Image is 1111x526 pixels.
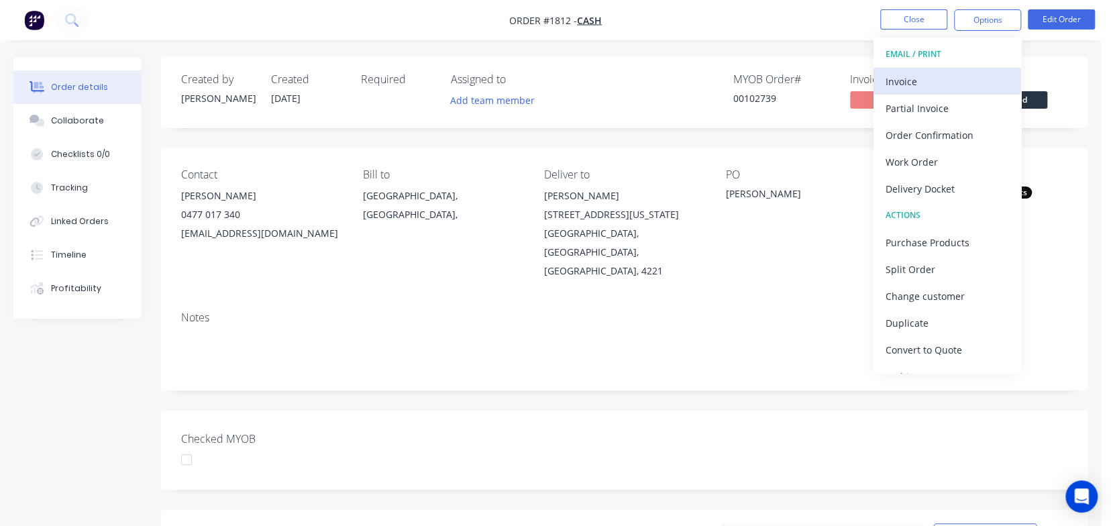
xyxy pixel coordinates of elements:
button: Edit Order [1028,9,1095,30]
div: Notes [181,311,1067,324]
div: Archive [886,367,1009,386]
span: Order #1812 - [509,14,577,27]
div: [EMAIL_ADDRESS][DOMAIN_NAME] [181,224,341,243]
div: Contact [181,168,341,181]
div: Delivery Docket [886,179,1009,199]
div: Duplicate [886,313,1009,333]
div: [PERSON_NAME] [STREET_ADDRESS][US_STATE] [544,187,704,224]
button: Linked Orders [13,205,141,238]
div: ACTIONS [886,207,1009,224]
button: Add team member [443,91,542,109]
div: Order Confirmation [886,125,1009,145]
div: [GEOGRAPHIC_DATA], [GEOGRAPHIC_DATA], [GEOGRAPHIC_DATA], 4221 [544,224,704,280]
div: Change customer [886,286,1009,306]
button: Tracking [13,171,141,205]
img: Factory [24,10,44,30]
div: EMAIL / PRINT [886,46,1009,63]
div: Checklists 0/0 [51,148,110,160]
label: Checked MYOB [181,431,349,447]
div: Split Order [886,260,1009,279]
button: Checklists 0/0 [13,138,141,171]
div: Required [361,73,435,86]
div: Invoice [886,72,1009,91]
div: Open Intercom Messenger [1065,480,1098,513]
div: Collaborate [51,115,104,127]
div: Partial Invoice [886,99,1009,118]
div: 00102739 [733,91,834,105]
div: Assigned to [451,73,585,86]
div: [PERSON_NAME] [181,91,255,105]
div: Deliver to [544,168,704,181]
div: Convert to Quote [886,340,1009,360]
div: MYOB Order # [733,73,834,86]
div: [GEOGRAPHIC_DATA], [GEOGRAPHIC_DATA], [363,187,523,229]
div: Created [271,73,345,86]
button: Collaborate [13,104,141,138]
button: Order details [13,70,141,104]
div: PO [726,168,886,181]
div: Order details [51,81,108,93]
div: [PERSON_NAME] [181,187,341,205]
button: Timeline [13,238,141,272]
button: Close [880,9,947,30]
div: 0477 017 340 [181,205,341,224]
span: [DATE] [271,92,301,105]
div: Timeline [51,249,87,261]
div: [PERSON_NAME]0477 017 340[EMAIL_ADDRESS][DOMAIN_NAME] [181,187,341,243]
span: No [850,91,931,108]
div: Profitability [51,282,101,295]
div: Linked Orders [51,215,109,227]
div: Bill to [363,168,523,181]
div: Work Order [886,152,1009,172]
div: [PERSON_NAME] [STREET_ADDRESS][US_STATE][GEOGRAPHIC_DATA], [GEOGRAPHIC_DATA], [GEOGRAPHIC_DATA], ... [544,187,704,280]
div: Created by [181,73,255,86]
div: Tracking [51,182,88,194]
div: Purchase Products [886,233,1009,252]
a: Cash [577,14,602,27]
button: Add team member [451,91,542,109]
div: [GEOGRAPHIC_DATA], [GEOGRAPHIC_DATA], [363,187,523,224]
div: Invoiced [850,73,951,86]
button: Profitability [13,272,141,305]
button: Options [954,9,1021,31]
div: [PERSON_NAME] [726,187,886,205]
